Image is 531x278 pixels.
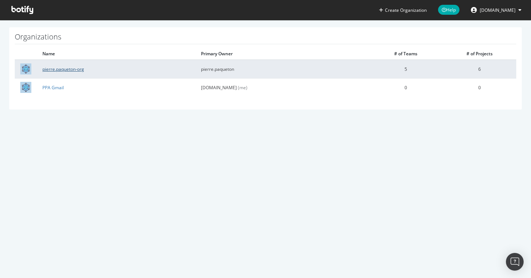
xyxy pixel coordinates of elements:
img: PPA Gmail [20,82,31,93]
span: Help [438,5,459,15]
th: Primary Owner [195,48,369,60]
button: Create Organization [379,7,427,14]
a: PPA Gmail [42,84,64,91]
th: # of Projects [442,48,516,60]
td: 0 [369,78,442,97]
img: pierre.paqueton-org [20,63,31,74]
h1: Organizations [15,33,516,44]
button: [DOMAIN_NAME] [465,4,527,16]
td: pierre.paqueton [195,60,369,78]
a: pierre.paqueton-org [42,66,84,72]
div: Open Intercom Messenger [506,253,524,271]
th: Name [37,48,195,60]
td: [DOMAIN_NAME] [195,78,369,97]
td: 5 [369,60,442,78]
span: (me) [238,84,247,91]
th: # of Teams [369,48,442,60]
td: 6 [442,60,516,78]
span: pierre.paqueton.gmail [480,7,516,13]
td: 0 [442,78,516,97]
